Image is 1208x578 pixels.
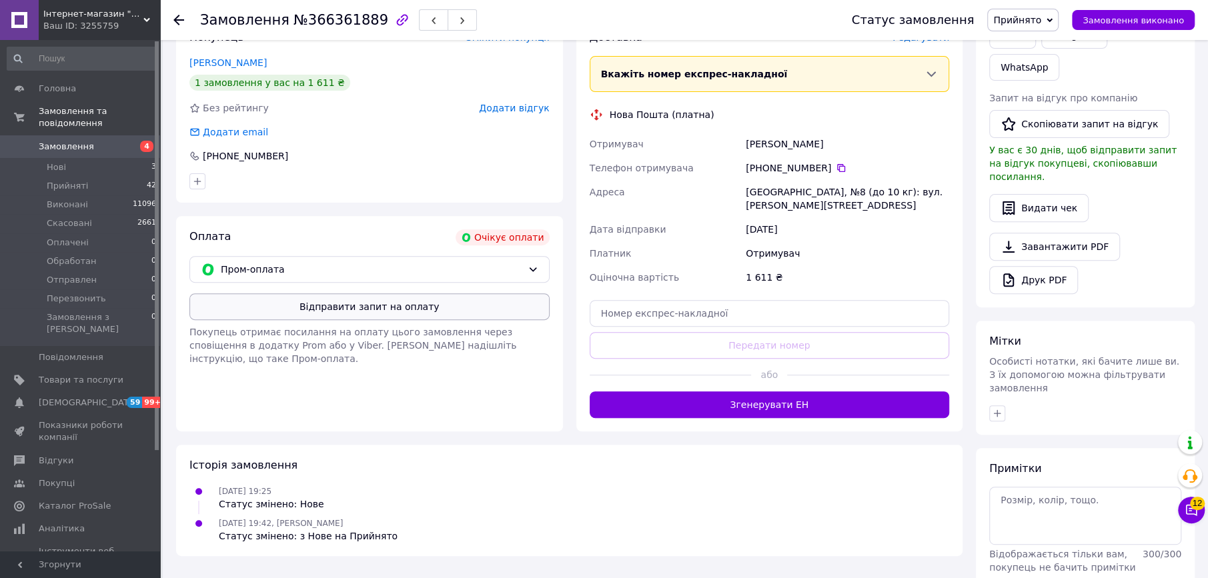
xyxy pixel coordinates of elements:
span: 4 [140,141,153,152]
button: Скопіювати запит на відгук [989,110,1169,138]
span: [DEMOGRAPHIC_DATA] [39,397,137,409]
span: Платник [590,248,632,259]
span: Прийнято [993,15,1041,25]
span: Головна [39,83,76,95]
span: 0 [151,255,156,267]
span: [DATE] 19:42, [PERSON_NAME] [219,519,343,528]
span: Показники роботи компанії [39,419,123,443]
a: Завантажити PDF [989,233,1120,261]
span: Повідомлення [39,351,103,363]
span: Обработан [47,255,96,267]
span: Покупець отримає посилання на оплату цього замовлення через сповіщення в додатку Prom або у Viber... [189,327,516,364]
span: Нові [47,161,66,173]
span: Без рейтингу [203,103,269,113]
span: 12 [1190,493,1205,506]
a: [PERSON_NAME] [189,57,267,68]
span: Додати відгук [479,103,549,113]
span: Особисті нотатки, які бачите лише ви. З їх допомогою можна фільтрувати замовлення [989,356,1179,393]
div: Статус змінено: Нове [219,497,324,511]
div: Додати email [201,125,269,139]
span: Оплачені [47,237,89,249]
span: Отримувач [590,139,644,149]
span: Відображається тільки вам, покупець не бачить примітки [989,549,1135,573]
div: [DATE] [743,217,952,241]
span: Оціночна вартість [590,272,679,283]
span: Прийняті [47,180,88,192]
a: WhatsApp [989,54,1059,81]
span: Мітки [989,335,1021,347]
button: Чат з покупцем12 [1178,497,1205,523]
span: Замовлення виконано [1083,15,1184,25]
span: Інструменти веб-майстра та SEO [39,545,123,569]
input: Номер експрес-накладної [590,300,950,327]
span: Скасовані [47,217,92,229]
div: Повернутися назад [173,13,184,27]
span: 0 [151,293,156,305]
span: Пром-оплата [221,262,522,277]
span: Замовлення та повідомлення [39,105,160,129]
span: 3 [151,161,156,173]
span: Виконані [47,199,88,211]
div: [PHONE_NUMBER] [746,161,949,175]
span: 59 [127,397,142,408]
button: Відправити запит на оплату [189,293,550,320]
span: або [751,368,787,381]
div: Статус змінено: з Нове на Прийнято [219,529,398,543]
span: Запит на відгук про компанію [989,93,1137,103]
span: №366361889 [293,12,388,28]
span: Дата відправки [590,224,666,235]
span: Замовлення [200,12,289,28]
span: Відгуки [39,455,73,467]
div: Очікує оплати [456,229,550,245]
div: [PERSON_NAME] [743,132,952,156]
span: 0 [151,274,156,286]
span: 0 [151,237,156,249]
span: Примітки [989,462,1041,475]
span: 0 [151,311,156,335]
span: 300 / 300 [1143,549,1181,559]
div: 1 611 ₴ [743,265,952,289]
span: Каталог ProSale [39,500,111,512]
div: Статус замовлення [852,13,975,27]
span: Перезвонить [47,293,106,305]
span: 2661 [137,217,156,229]
span: [DATE] 19:25 [219,487,271,496]
span: У вас є 30 днів, щоб відправити запит на відгук покупцеві, скопіювавши посилання. [989,145,1177,182]
div: 1 замовлення у вас на 1 611 ₴ [189,75,350,91]
span: Отправлен [47,274,97,286]
div: [GEOGRAPHIC_DATA], №8 (до 10 кг): вул. [PERSON_NAME][STREET_ADDRESS] [743,180,952,217]
span: Телефон отримувача [590,163,694,173]
span: Замовлення з [PERSON_NAME] [47,311,151,335]
div: Додати email [188,125,269,139]
span: Аналітика [39,523,85,535]
a: Друк PDF [989,266,1078,294]
div: [PHONE_NUMBER] [201,149,289,163]
span: Вкажіть номер експрес-накладної [601,69,788,79]
div: Отримувач [743,241,952,265]
div: Ваш ID: 3255759 [43,20,160,32]
span: 42 [147,180,156,192]
span: Історія замовлення [189,459,297,471]
span: Покупці [39,477,75,489]
div: Нова Пошта (платна) [606,108,718,121]
span: 99+ [142,397,164,408]
span: Оплата [189,230,231,243]
span: Інтернет-магазин "doitshop" [43,8,143,20]
span: Адреса [590,187,625,197]
span: Замовлення [39,141,94,153]
span: Товари та послуги [39,374,123,386]
input: Пошук [7,47,157,71]
button: Згенерувати ЕН [590,391,950,418]
button: Замовлення виконано [1072,10,1195,30]
span: 11096 [133,199,156,211]
button: Видати чек [989,194,1089,222]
